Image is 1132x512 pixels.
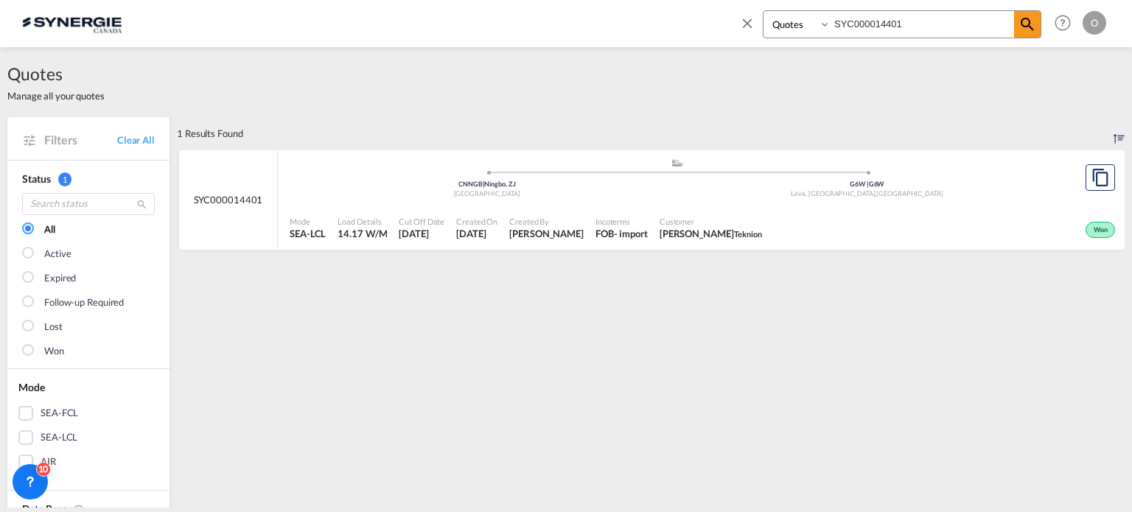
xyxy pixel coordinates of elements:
[41,406,78,421] div: SEA-FCL
[58,172,71,186] span: 1
[509,227,584,240] span: Adriana Groposila
[7,62,105,85] span: Quotes
[44,344,64,359] div: Won
[136,199,147,210] md-icon: icon-magnify
[739,15,755,31] md-icon: icon-close
[595,227,648,240] div: FOB import
[454,189,520,197] span: [GEOGRAPHIC_DATA]
[869,180,884,188] span: G6W
[22,172,155,186] div: Status 1
[595,227,614,240] div: FOB
[44,132,117,148] span: Filters
[456,216,497,227] span: Created On
[7,89,105,102] span: Manage all your quotes
[1094,225,1111,236] span: Won
[595,216,648,227] span: Incoterms
[1086,164,1115,191] button: Copy Quote
[44,222,55,237] div: All
[177,117,243,150] div: 1 Results Found
[458,180,515,188] span: CNNGB Ningbo, ZJ
[194,193,263,206] span: SYC000014401
[456,227,497,240] span: 28 Aug 2025
[1083,11,1106,35] div: O
[179,150,1125,250] div: SYC000014401 assets/icons/custom/ship-fill.svgassets/icons/custom/roll-o-plane.svgOriginNingbo, Z...
[509,216,584,227] span: Created By
[791,189,877,197] span: Lévis, [GEOGRAPHIC_DATA]
[614,227,648,240] div: - import
[44,271,76,286] div: Expired
[18,381,45,393] span: Mode
[18,455,158,469] md-checkbox: AIR
[1014,11,1041,38] span: icon-magnify
[1050,10,1075,35] span: Help
[1019,15,1036,33] md-icon: icon-magnify
[831,11,1014,37] input: Enter Quotation Number
[660,227,762,240] span: Charles-Olivier Thibault Teknion
[734,229,762,239] span: Teknion
[1114,117,1125,150] div: Sort by: Created On
[739,10,763,46] span: icon-close
[290,216,326,227] span: Mode
[1050,10,1083,37] div: Help
[867,180,869,188] span: |
[117,133,155,147] a: Clear All
[660,216,762,227] span: Customer
[850,180,869,188] span: G6W
[22,172,50,185] span: Status
[41,430,77,445] div: SEA-LCL
[668,159,686,166] md-icon: assets/icons/custom/ship-fill.svg
[876,189,943,197] span: [GEOGRAPHIC_DATA]
[22,7,122,40] img: 1f56c880d42311ef80fc7dca854c8e59.png
[399,216,444,227] span: Cut Off Date
[338,216,387,227] span: Load Details
[338,228,387,239] span: 14.17 W/M
[18,406,158,421] md-checkbox: SEA-FCL
[483,180,485,188] span: |
[290,227,326,240] span: SEA-LCL
[41,455,56,469] div: AIR
[1086,222,1115,238] div: Won
[1091,169,1109,186] md-icon: assets/icons/custom/copyQuote.svg
[22,193,155,215] input: Search status
[44,247,71,262] div: Active
[875,189,876,197] span: ,
[44,320,63,334] div: Lost
[44,295,124,310] div: Follow-up Required
[399,227,444,240] span: 28 Aug 2025
[18,430,158,445] md-checkbox: SEA-LCL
